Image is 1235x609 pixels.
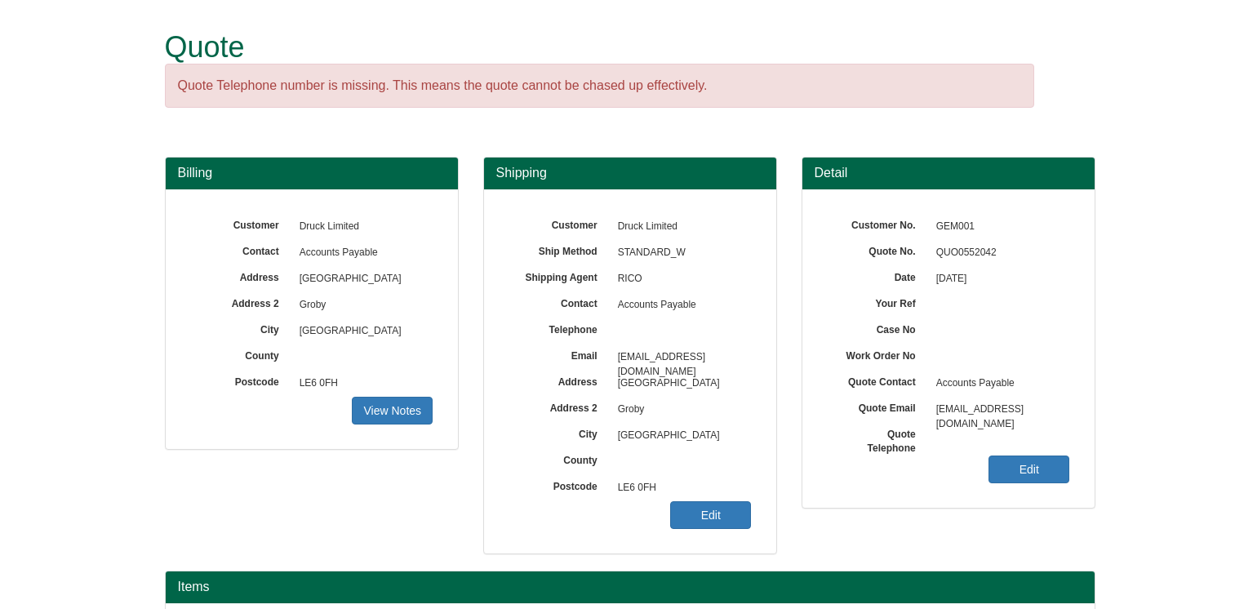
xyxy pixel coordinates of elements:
span: Accounts Payable [610,292,752,318]
a: Edit [988,456,1069,483]
label: Contact [190,240,291,259]
label: Address 2 [509,397,610,416]
a: View Notes [352,397,433,425]
span: LE6 0FH [291,371,433,397]
label: Telephone [509,318,610,337]
span: Groby [291,292,433,318]
label: Customer [190,214,291,233]
h1: Quote [165,31,1034,64]
label: Quote Email [827,397,928,416]
label: Ship Method [509,240,610,259]
span: [DATE] [928,266,1070,292]
label: Work Order No [827,345,928,363]
label: Contact [509,292,610,311]
span: [GEOGRAPHIC_DATA] [610,423,752,449]
label: Address 2 [190,292,291,311]
label: City [190,318,291,337]
label: Customer [509,214,610,233]
label: Quote No. [827,240,928,259]
label: City [509,423,610,442]
label: Postcode [509,475,610,494]
span: Druck Limited [291,214,433,240]
span: [EMAIL_ADDRESS][DOMAIN_NAME] [928,397,1070,423]
label: Date [827,266,928,285]
span: GEM001 [928,214,1070,240]
label: County [509,449,610,468]
span: LE6 0FH [610,475,752,501]
label: Email [509,345,610,363]
h3: Detail [815,166,1082,180]
a: Edit [670,501,751,529]
span: STANDARD_W [610,240,752,266]
label: Customer No. [827,214,928,233]
span: [GEOGRAPHIC_DATA] [291,318,433,345]
span: QUO0552042 [928,240,1070,266]
label: County [190,345,291,363]
h2: Items [178,580,1082,594]
label: Your Ref [827,292,928,311]
h3: Billing [178,166,446,180]
span: Accounts Payable [928,371,1070,397]
label: Quote Telephone [827,423,928,456]
span: [EMAIL_ADDRESS][DOMAIN_NAME] [610,345,752,371]
h3: Shipping [496,166,764,180]
label: Address [190,266,291,285]
span: Accounts Payable [291,240,433,266]
span: Druck Limited [610,214,752,240]
span: Groby [610,397,752,423]
label: Case No [827,318,928,337]
label: Postcode [190,371,291,389]
div: Quote Telephone number is missing. This means the quote cannot be chased up effectively. [165,64,1034,109]
span: [GEOGRAPHIC_DATA] [610,371,752,397]
label: Address [509,371,610,389]
label: Quote Contact [827,371,928,389]
span: [GEOGRAPHIC_DATA] [291,266,433,292]
span: RICO [610,266,752,292]
label: Shipping Agent [509,266,610,285]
